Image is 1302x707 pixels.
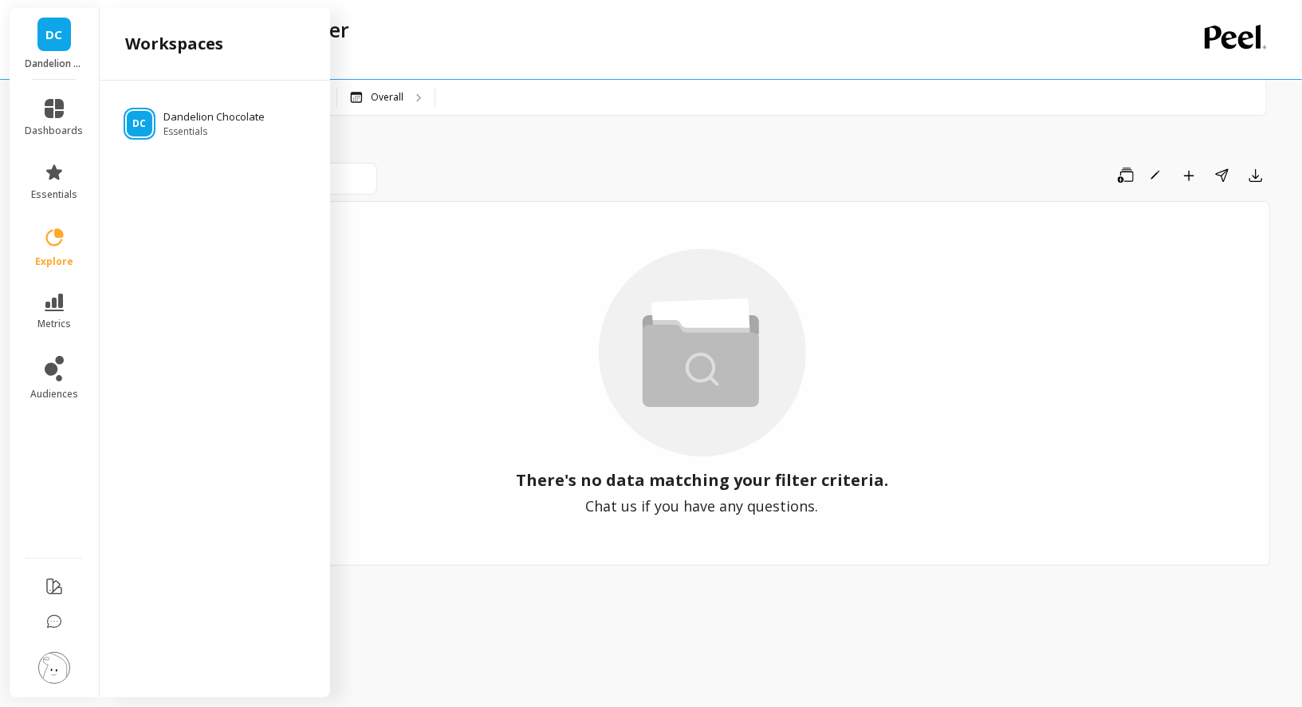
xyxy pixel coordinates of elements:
span: dashboards [26,124,84,137]
span: There's no data matching your filter criteria. [516,469,888,492]
p: Dandelion Chocolate [163,109,265,125]
span: DC [46,26,63,44]
p: Overall [371,91,403,104]
span: essentials [31,188,77,201]
span: Chat us if you have any questions. [586,495,819,517]
span: audiences [30,388,78,401]
h2: workspaces [125,33,223,55]
img: profile picture [38,652,70,684]
span: explore [35,255,73,268]
span: Essentials [163,125,265,138]
span: DC [133,117,147,130]
p: Dandelion Chocolate [26,57,84,70]
span: metrics [37,318,71,330]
